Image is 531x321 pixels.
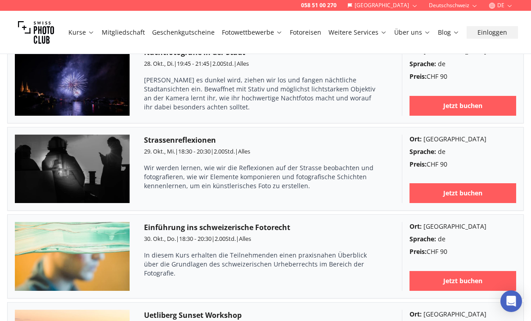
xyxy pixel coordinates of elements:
p: [PERSON_NAME] es dunkel wird, ziehen wir los und fangen nächtliche Stadtansichten ein. Bewaffnet ... [144,76,378,112]
button: Blog [434,26,463,39]
button: Kurse [65,26,98,39]
small: | | | [144,235,251,243]
img: Swiss photo club [18,14,54,50]
b: Sprache : [409,235,436,243]
b: Preis : [409,247,427,256]
a: Mitgliedschaft [102,28,145,37]
div: CHF [409,160,517,169]
a: Jetzt buchen [409,183,517,203]
h3: Einführung ins schweizerische Fotorecht [144,222,387,233]
div: CHF [409,247,517,256]
span: 19:45 - 21:45 [177,59,209,68]
img: Nachtfotografie in der Stadt [15,47,130,116]
h3: Strassenreflexionen [144,135,387,145]
span: Alles [239,235,251,243]
h3: Uetliberg Sunset Workshop [144,310,387,321]
span: 2.00 Std. [215,235,236,243]
img: Einführung ins schweizerische Fotorecht [15,222,130,291]
div: de [409,147,517,156]
div: [GEOGRAPHIC_DATA] [409,135,517,144]
button: Mitgliedschaft [98,26,148,39]
b: Jetzt buchen [443,189,482,198]
span: 90 [440,247,447,256]
a: Kurse [68,28,94,37]
span: 18:30 - 20:30 [178,147,211,155]
a: Weitere Services [328,28,387,37]
button: Fotoreisen [286,26,325,39]
b: Ort : [409,135,422,143]
b: Ort : [409,310,422,318]
a: Fotoreisen [290,28,321,37]
b: Ort : [409,222,422,231]
button: Weitere Services [325,26,391,39]
span: 29. Okt., Mi. [144,147,175,155]
b: Preis : [409,72,427,81]
a: Fotowettbewerbe [222,28,283,37]
p: Wir werden lernen, wie wir die Reflexionen auf der Strasse beobachten und fotografieren, wie wir ... [144,163,378,190]
button: Geschenkgutscheine [148,26,218,39]
span: Alles [237,59,249,68]
span: 18:30 - 20:30 [179,235,211,243]
span: 2.00 Std. [214,147,235,155]
button: Fotowettbewerbe [218,26,286,39]
div: Open Intercom Messenger [500,290,522,312]
a: Jetzt buchen [409,96,517,116]
a: 058 51 00 270 [301,2,337,9]
span: 90 [440,160,447,168]
button: Über uns [391,26,434,39]
small: | | | [144,147,250,155]
div: de [409,235,517,244]
span: Alles [238,147,250,155]
a: Über uns [394,28,431,37]
a: Jetzt buchen [409,271,517,291]
img: Strassenreflexionen [15,135,130,203]
b: Preis : [409,160,427,168]
small: | | | [144,59,249,68]
div: [GEOGRAPHIC_DATA] [409,310,517,319]
button: Einloggen [467,26,518,39]
a: Geschenkgutscheine [152,28,215,37]
div: de [409,59,517,68]
p: In diesem Kurs erhalten die Teilnehmenden einen praxisnahen Überblick über die Grundlagen des sch... [144,251,378,278]
span: 90 [440,72,447,81]
span: 28. Okt., Di. [144,59,174,68]
b: Jetzt buchen [443,276,482,285]
span: 2.00 Std. [212,59,234,68]
div: [GEOGRAPHIC_DATA] [409,222,517,231]
b: Sprache : [409,147,436,156]
b: Jetzt buchen [443,101,482,110]
a: Blog [438,28,459,37]
b: Sprache : [409,59,436,68]
span: 30. Okt., Do. [144,235,176,243]
div: CHF [409,72,517,81]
